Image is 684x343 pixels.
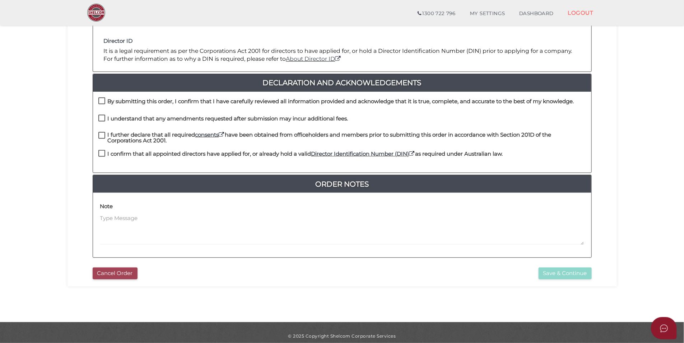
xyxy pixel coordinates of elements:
[410,6,462,21] a: 1300 722 796
[311,150,415,157] a: Director Identification Number (DIN)
[561,5,601,20] a: LOGOUT
[73,333,611,339] div: © 2025 Copyright Shelcom Corporate Services
[108,151,503,157] h4: I confirm that all appointed directors have applied for, or already hold a valid as required unde...
[104,38,581,44] h4: Director ID
[539,267,592,279] button: Save & Continue
[100,203,113,210] h4: Note
[104,47,581,63] p: It is a legal requirement as per the Corporations Act 2001 for directors to have applied for, or ...
[93,267,138,279] button: Cancel Order
[463,6,512,21] a: MY SETTINGS
[286,55,342,62] a: About Director ID
[108,132,586,144] h4: I further declare that all required have been obtained from officeholders and members prior to su...
[512,6,561,21] a: DASHBOARD
[108,99,574,105] h4: By submitting this order, I confirm that I have carefully reviewed all information provided and a...
[195,131,225,138] a: consents
[93,77,591,88] a: Declaration And Acknowledgements
[93,178,591,190] a: Order Notes
[108,116,348,122] h4: I understand that any amendments requested after submission may incur additional fees.
[651,317,677,339] button: Open asap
